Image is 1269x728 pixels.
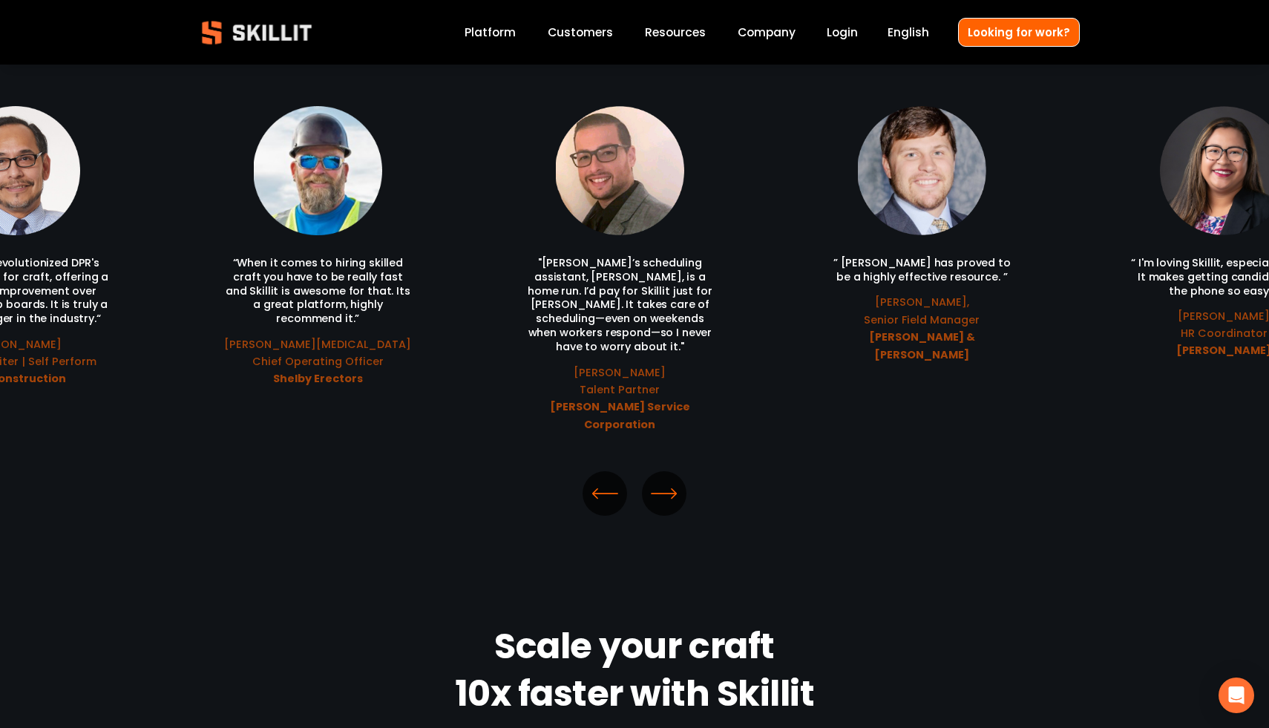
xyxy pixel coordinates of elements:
a: folder dropdown [645,22,706,42]
a: Customers [548,22,613,42]
strong: Scale your craft 10x faster with Skillit [455,619,815,727]
img: Skillit [189,10,324,55]
a: Platform [465,22,516,42]
a: Company [738,22,796,42]
div: language picker [888,22,929,42]
a: Login [827,22,858,42]
div: Open Intercom Messenger [1219,678,1254,713]
span: English [888,24,929,41]
a: Looking for work? [958,18,1080,47]
span: Resources [645,24,706,41]
button: Previous [583,471,627,516]
button: Next [642,471,686,516]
